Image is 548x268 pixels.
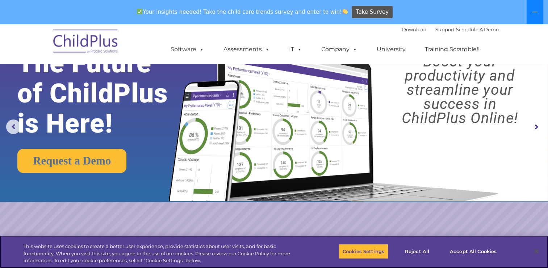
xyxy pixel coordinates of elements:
a: Take Survey [352,6,393,19]
font: | [402,27,499,32]
a: Assessments [216,42,277,57]
a: Request a Demo [17,149,126,173]
span: Last name [101,48,123,53]
rs-layer: Boost your productivity and streamline your success in ChildPlus Online! [378,54,541,125]
a: Download [402,27,427,32]
a: Company [314,42,365,57]
span: Your insights needed! Take the child care trends survey and enter to win! [134,5,351,19]
button: Reject All [394,244,440,259]
button: Cookies Settings [339,244,388,259]
img: ✅ [137,9,142,14]
a: Schedule A Demo [456,27,499,32]
img: 👏 [342,9,348,14]
span: Phone number [101,78,131,83]
button: Close [528,243,544,259]
span: Take Survey [356,6,389,19]
button: Accept All Cookies [446,244,501,259]
div: This website uses cookies to create a better user experience, provide statistics about user visit... [24,243,301,264]
a: Training Scramble!! [418,42,487,57]
img: ChildPlus by Procare Solutions [50,24,122,61]
rs-layer: The Future of ChildPlus is Here! [17,48,192,139]
a: Software [163,42,212,57]
a: IT [282,42,309,57]
a: University [369,42,413,57]
a: Support [435,27,455,32]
